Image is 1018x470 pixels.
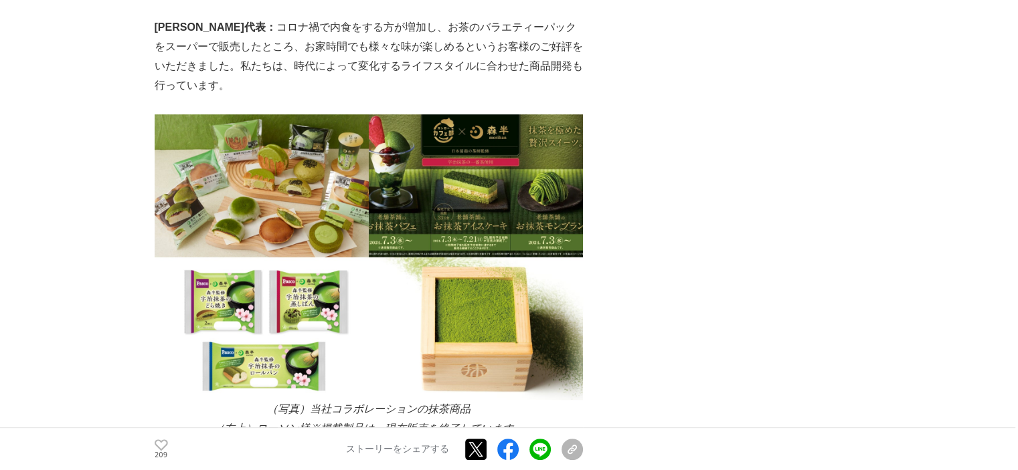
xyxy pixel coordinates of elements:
em: （写真）当社コラボレーションの抹茶商品 [267,403,471,415]
p: ストーリーをシェアする [346,443,449,455]
p: コロナ禍で内食をする方が増加し、お茶のバラエティーパックをスーパーで販売したところ、お家時間でも様々な味が楽しめるというお客様のご好評をいただきました。私たちは、時代によって変化するライフスタイ... [155,18,583,95]
img: thumbnail_582b19d0-3aae-11ef-9c1c-e189cc667019.png [155,114,583,400]
em: （左上）ローソン様※掲載製品は、現在販売を終了しています。 [214,423,524,434]
p: 209 [155,452,168,459]
strong: [PERSON_NAME]代表： [155,21,276,33]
